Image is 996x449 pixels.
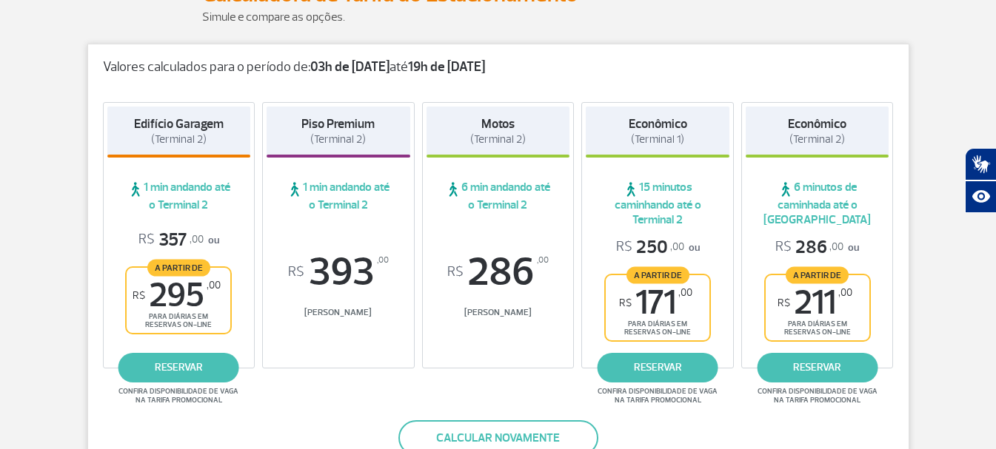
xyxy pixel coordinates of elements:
sup: R$ [778,297,790,309]
strong: Motos [481,116,515,132]
button: Abrir tradutor de língua de sinais. [965,148,996,180]
span: para diárias em reservas on-line [618,320,697,337]
sup: ,00 [838,286,852,299]
sup: R$ [619,297,632,309]
span: (Terminal 2) [470,132,526,146]
span: 211 [778,286,852,320]
span: Confira disponibilidade de vaga na tarifa promocional [595,387,720,405]
span: A partir de [626,266,689,283]
a: reservar [757,353,878,382]
strong: 19h de [DATE] [408,58,485,75]
span: (Terminal 2) [310,132,366,146]
p: ou [616,236,700,259]
sup: R$ [133,289,145,302]
span: 286 [775,236,843,259]
sup: ,00 [678,286,692,299]
span: (Terminal 1) [631,132,684,146]
div: Plugin de acessibilidade da Hand Talk. [965,148,996,213]
span: 15 minutos caminhando até o Terminal 2 [586,180,729,227]
span: 6 min andando até o Terminal 2 [427,180,570,212]
strong: Econômico [629,116,687,132]
button: Abrir recursos assistivos. [965,180,996,213]
span: 6 minutos de caminhada até o [GEOGRAPHIC_DATA] [746,180,889,227]
span: Confira disponibilidade de vaga na tarifa promocional [116,387,241,405]
span: Confira disponibilidade de vaga na tarifa promocional [755,387,880,405]
sup: R$ [288,264,304,280]
span: para diárias em reservas on-line [139,312,218,329]
sup: ,00 [207,279,221,291]
span: [PERSON_NAME] [267,307,410,318]
strong: Edifício Garagem [134,116,224,132]
span: 1 min andando até o Terminal 2 [107,180,251,212]
a: reservar [598,353,718,382]
span: 295 [133,279,221,312]
span: (Terminal 2) [151,132,207,146]
span: 171 [619,286,692,320]
strong: 03h de [DATE] [310,58,390,75]
p: Valores calculados para o período de: até [103,59,894,75]
span: A partir de [786,266,849,283]
sup: ,00 [377,252,389,269]
p: ou [775,236,859,259]
span: 286 [427,252,570,292]
p: ou [138,229,219,251]
span: 1 min andando até o Terminal 2 [267,180,410,212]
strong: Econômico [788,116,846,132]
span: A partir de [147,259,210,276]
span: (Terminal 2) [789,132,845,146]
sup: R$ [447,264,464,280]
a: reservar [118,353,239,382]
span: para diárias em reservas on-line [778,320,857,337]
span: 393 [267,252,410,292]
sup: ,00 [537,252,549,269]
p: Simule e compare as opções. [202,8,795,26]
strong: Piso Premium [301,116,375,132]
span: 250 [616,236,684,259]
span: 357 [138,229,204,251]
span: [PERSON_NAME] [427,307,570,318]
